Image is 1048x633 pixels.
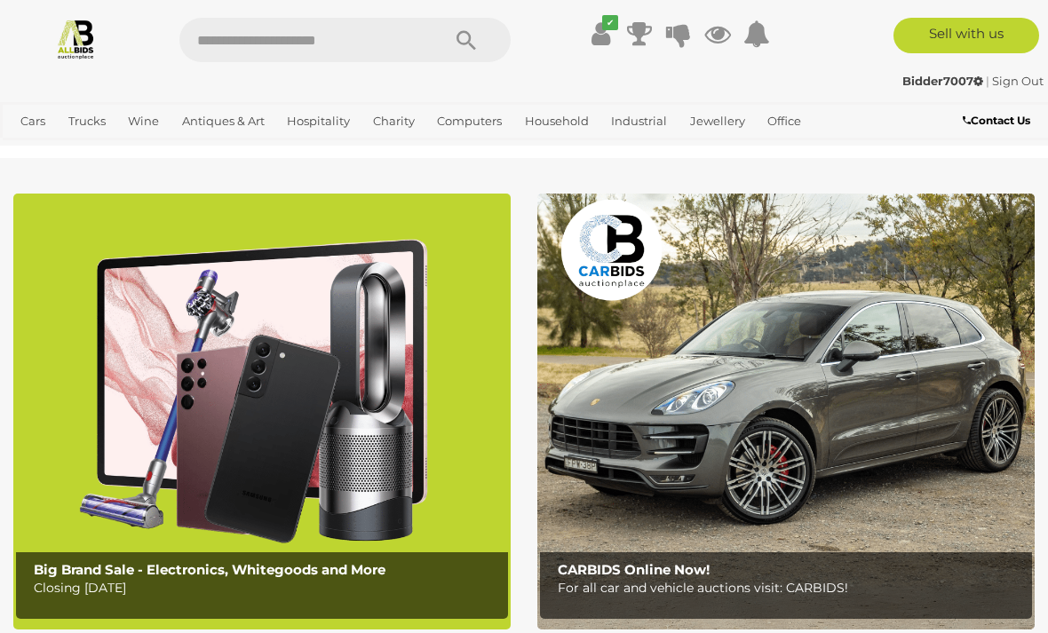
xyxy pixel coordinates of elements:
[121,107,166,136] a: Wine
[55,18,97,59] img: Allbids.com.au
[280,107,357,136] a: Hospitality
[902,74,986,88] a: Bidder7007
[604,107,674,136] a: Industrial
[587,18,614,50] a: ✔
[34,577,500,599] p: Closing [DATE]
[992,74,1044,88] a: Sign Out
[13,107,52,136] a: Cars
[13,194,511,629] a: Big Brand Sale - Electronics, Whitegoods and More Big Brand Sale - Electronics, Whitegoods and Mo...
[963,111,1035,131] a: Contact Us
[13,194,511,629] img: Big Brand Sale - Electronics, Whitegoods and More
[602,15,618,30] i: ✔
[537,194,1035,629] a: CARBIDS Online Now! CARBIDS Online Now! For all car and vehicle auctions visit: CARBIDS!
[430,107,509,136] a: Computers
[558,577,1024,599] p: For all car and vehicle auctions visit: CARBIDS!
[366,107,422,136] a: Charity
[683,107,752,136] a: Jewellery
[13,136,64,165] a: Sports
[34,561,385,578] b: Big Brand Sale - Electronics, Whitegoods and More
[175,107,272,136] a: Antiques & Art
[902,74,983,88] strong: Bidder7007
[73,136,213,165] a: [GEOGRAPHIC_DATA]
[518,107,596,136] a: Household
[537,194,1035,629] img: CARBIDS Online Now!
[963,114,1030,127] b: Contact Us
[558,561,710,578] b: CARBIDS Online Now!
[986,74,989,88] span: |
[893,18,1039,53] a: Sell with us
[760,107,808,136] a: Office
[422,18,511,62] button: Search
[61,107,113,136] a: Trucks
